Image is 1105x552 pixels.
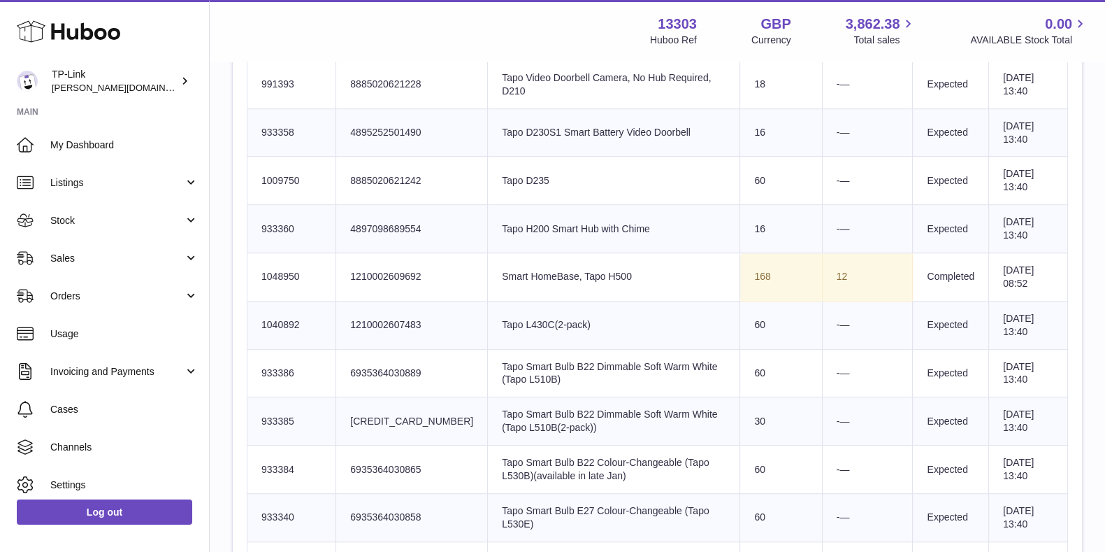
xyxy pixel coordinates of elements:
[50,252,184,265] span: Sales
[247,493,336,542] td: 933340
[50,441,198,454] span: Channels
[989,253,1068,302] td: [DATE] 08:52
[913,60,989,108] td: Expected
[740,157,822,205] td: 60
[822,253,913,302] td: 12
[488,349,740,397] td: Tapo Smart Bulb B22 Dimmable Soft Warm White (Tapo L510B)
[488,108,740,157] td: Tapo D230S1 Smart Battery Video Doorbell
[970,34,1088,47] span: AVAILABLE Stock Total
[488,301,740,349] td: Tapo L430C(2-pack)
[336,157,488,205] td: 8885020621242
[17,500,192,525] a: Log out
[989,60,1068,108] td: [DATE] 13:40
[740,397,822,446] td: 30
[913,349,989,397] td: Expected
[822,205,913,253] td: -—
[740,108,822,157] td: 16
[247,397,336,446] td: 933385
[336,108,488,157] td: 4895252501490
[740,301,822,349] td: 60
[50,214,184,227] span: Stock
[740,349,822,397] td: 60
[822,301,913,349] td: -—
[822,60,913,108] td: -—
[989,349,1068,397] td: [DATE] 13:40
[52,68,178,94] div: TP-Link
[989,397,1068,446] td: [DATE] 13:40
[50,479,198,492] span: Settings
[913,493,989,542] td: Expected
[822,493,913,542] td: -—
[989,446,1068,494] td: [DATE] 13:40
[913,446,989,494] td: Expected
[913,301,989,349] td: Expected
[247,301,336,349] td: 1040892
[989,205,1068,253] td: [DATE] 13:40
[336,493,488,542] td: 6935364030858
[50,365,184,378] span: Invoicing and Payments
[247,349,336,397] td: 933386
[336,349,488,397] td: 6935364030889
[336,60,488,108] td: 8885020621228
[658,15,697,34] strong: 13303
[989,493,1068,542] td: [DATE] 13:40
[760,15,790,34] strong: GBP
[488,397,740,446] td: Tapo Smart Bulb B22 Dimmable Soft Warm White (Tapo L510B(2-pack))
[488,157,740,205] td: Tapo D235
[247,60,336,108] td: 991393
[846,15,916,47] a: 3,862.38 Total sales
[913,253,989,302] td: Completed
[853,34,916,47] span: Total sales
[336,397,488,446] td: [CREDIT_CARD_NUMBER]
[336,446,488,494] td: 6935364030865
[913,157,989,205] td: Expected
[740,493,822,542] td: 60
[650,34,697,47] div: Huboo Ref
[247,157,336,205] td: 1009750
[822,157,913,205] td: -—
[17,71,38,92] img: susie.li@tp-link.com
[822,397,913,446] td: -—
[488,493,740,542] td: Tapo Smart Bulb E27 Colour-Changeable (Tapo L530E)
[488,446,740,494] td: Tapo Smart Bulb B22 Colour-Changeable (Tapo L530B)(available in late Jan)
[247,205,336,253] td: 933360
[50,290,184,303] span: Orders
[336,205,488,253] td: 4897098689554
[740,446,822,494] td: 60
[751,34,791,47] div: Currency
[247,253,336,302] td: 1048950
[846,15,900,34] span: 3,862.38
[740,205,822,253] td: 16
[50,327,198,341] span: Usage
[822,108,913,157] td: -—
[336,253,488,302] td: 1210002609692
[970,15,1088,47] a: 0.00 AVAILABLE Stock Total
[247,446,336,494] td: 933384
[822,349,913,397] td: -—
[52,82,353,93] span: [PERSON_NAME][DOMAIN_NAME][EMAIL_ADDRESS][DOMAIN_NAME]
[488,253,740,302] td: Smart HomeBase, Tapo H500
[989,108,1068,157] td: [DATE] 13:40
[913,108,989,157] td: Expected
[50,139,198,152] span: My Dashboard
[1045,15,1072,34] span: 0.00
[740,60,822,108] td: 18
[822,446,913,494] td: -—
[913,397,989,446] td: Expected
[488,205,740,253] td: Tapo H200 Smart Hub with Chime
[336,301,488,349] td: 1210002607483
[488,60,740,108] td: Tapo Video Doorbell Camera, No Hub Required, D210
[50,403,198,416] span: Cases
[50,176,184,190] span: Listings
[989,157,1068,205] td: [DATE] 13:40
[247,108,336,157] td: 933358
[913,205,989,253] td: Expected
[989,301,1068,349] td: [DATE] 13:40
[740,253,822,302] td: 168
